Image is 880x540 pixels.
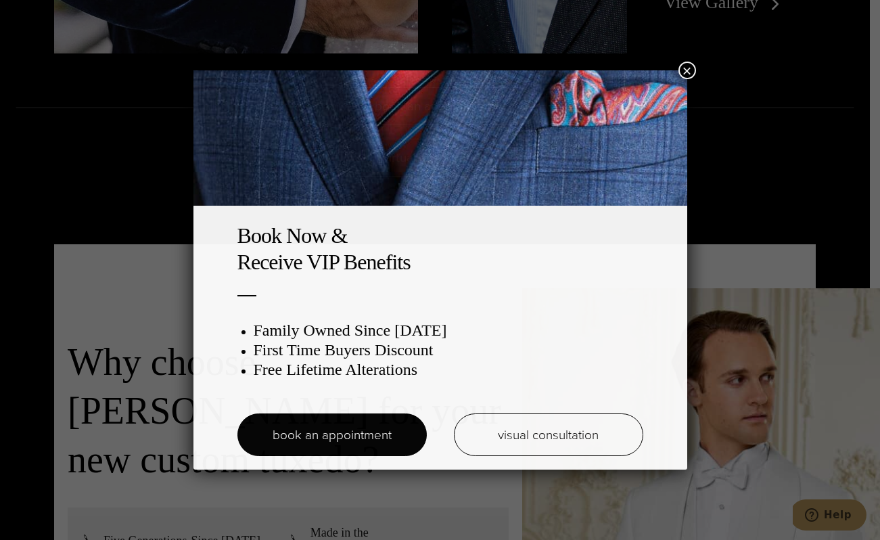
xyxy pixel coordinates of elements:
[237,413,427,456] a: book an appointment
[454,413,643,456] a: visual consultation
[254,321,643,340] h3: Family Owned Since [DATE]
[237,223,643,275] h2: Book Now & Receive VIP Benefits
[678,62,696,79] button: Close
[254,360,643,380] h3: Free Lifetime Alterations
[254,340,643,360] h3: First Time Buyers Discount
[31,9,59,22] span: Help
